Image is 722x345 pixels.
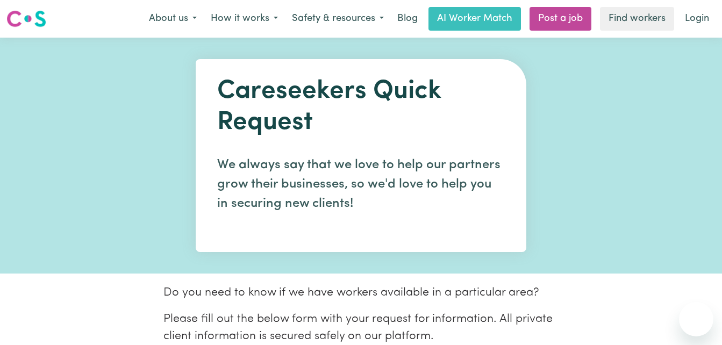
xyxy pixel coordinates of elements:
img: Careseekers logo [6,9,46,28]
h1: Careseekers Quick Request [217,76,505,138]
a: Careseekers logo [6,6,46,31]
button: How it works [204,8,285,30]
iframe: Button to launch messaging window [679,302,713,336]
button: Safety & resources [285,8,391,30]
button: About us [142,8,204,30]
p: Do you need to know if we have workers available in a particular area? [163,284,559,301]
a: Find workers [600,7,674,31]
a: AI Worker Match [428,7,521,31]
a: Login [678,7,716,31]
a: Blog [391,7,424,31]
p: We always say that we love to help our partners grow their businesses, so we'd love to help you i... [217,155,505,213]
a: Post a job [530,7,591,31]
